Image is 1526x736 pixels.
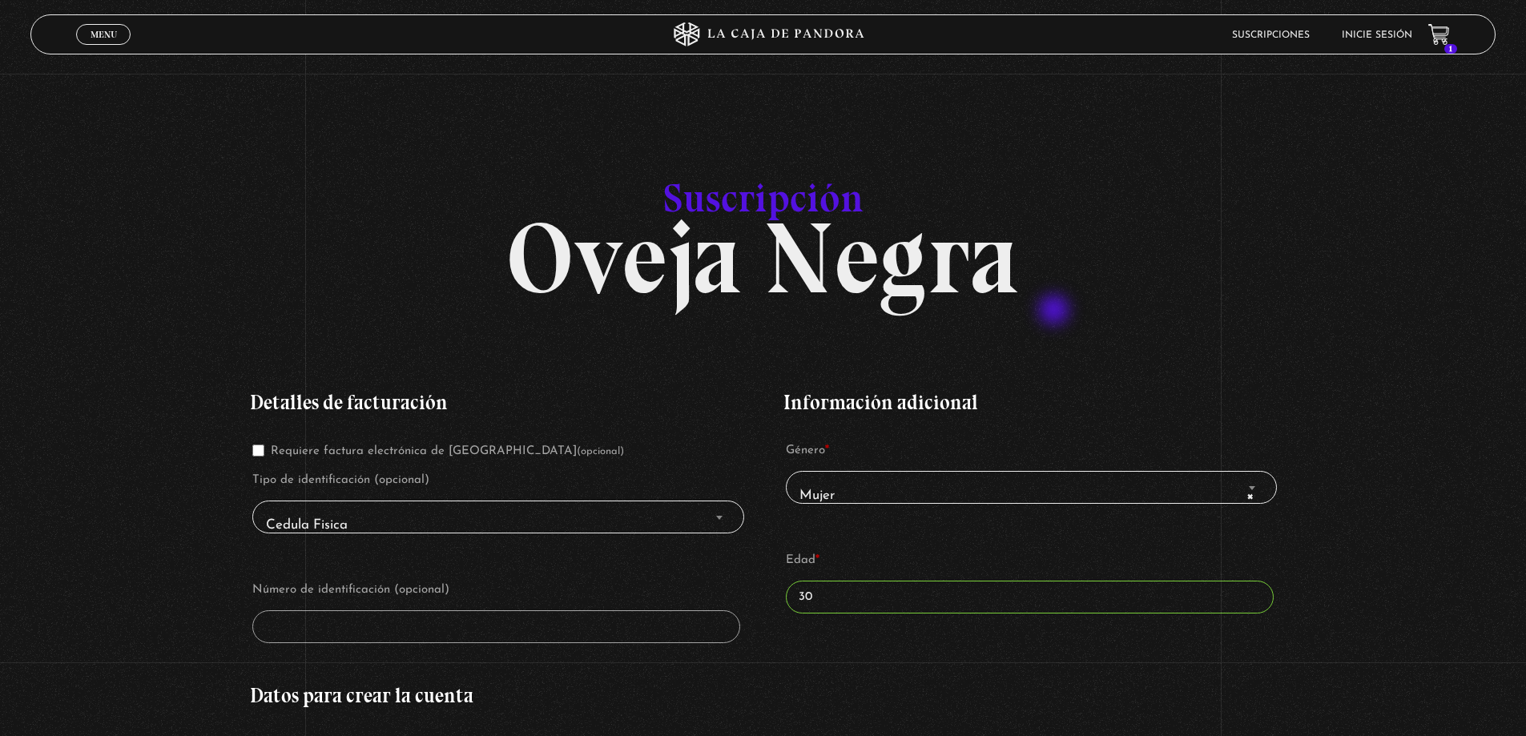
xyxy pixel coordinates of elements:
[663,174,864,222] span: Suscripción
[91,30,117,39] span: Menu
[786,471,1277,504] span: Mujer
[1428,24,1450,46] a: 1
[252,578,739,602] label: Número de identificación (opcional)
[577,446,624,456] span: (opcional)
[786,439,1273,463] label: Género
[85,43,123,54] span: Cerrar
[786,549,1273,573] label: Edad
[252,444,264,456] input: Requiere factura electrónica de [GEOGRAPHIC_DATA](opcional)
[252,501,743,533] span: Cedula Fisica
[252,445,624,457] label: Requiere factura electrónica de [GEOGRAPHIC_DATA]
[250,147,1275,288] h1: Oveja Negra
[1232,30,1310,40] a: Suscripciones
[250,686,742,706] h3: Datos para crear la cuenta
[252,469,739,493] label: Tipo de identificación (opcional)
[260,508,736,544] span: Cedula Fisica
[783,392,1275,412] h3: Información adicional
[793,478,1270,514] span: Mujer
[250,392,742,412] h3: Detalles de facturación
[1342,30,1412,40] a: Inicie sesión
[1444,44,1457,54] span: 1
